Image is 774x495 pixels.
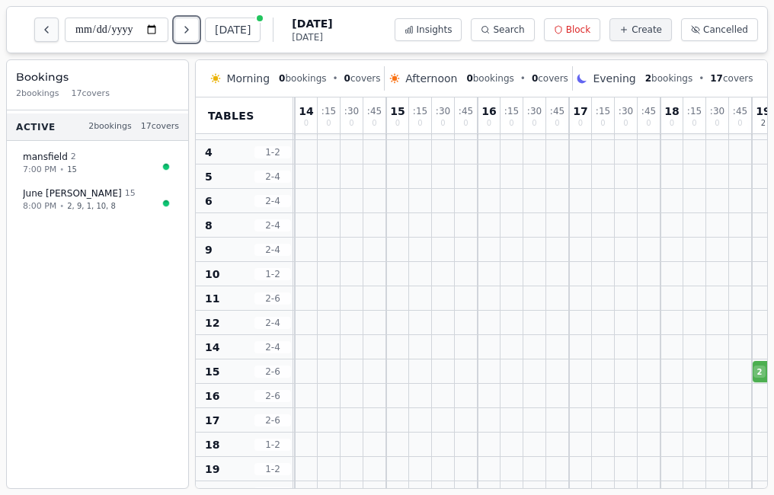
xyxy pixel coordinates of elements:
[67,200,116,212] span: 2, 9, 1, 10, 8
[205,388,219,404] span: 16
[344,73,350,84] span: 0
[344,107,359,116] span: : 30
[544,18,600,41] button: Block
[692,120,696,127] span: 0
[440,120,445,127] span: 0
[757,366,763,378] span: 2
[733,107,747,116] span: : 45
[23,200,56,212] span: 8:00 PM
[395,18,462,41] button: Insights
[344,72,381,85] span: covers
[254,195,291,207] span: 2 - 4
[141,120,179,133] span: 17 covers
[254,244,291,256] span: 2 - 4
[205,145,213,160] span: 4
[664,106,679,117] span: 18
[71,151,76,164] span: 2
[254,317,291,329] span: 2 - 4
[527,107,542,116] span: : 30
[367,107,382,116] span: : 45
[756,106,770,117] span: 19
[532,72,568,85] span: covers
[641,107,656,116] span: : 45
[34,18,59,42] button: Previous day
[481,106,496,117] span: 16
[596,107,610,116] span: : 15
[205,218,213,233] span: 8
[299,106,313,117] span: 14
[710,73,723,84] span: 17
[573,106,587,117] span: 17
[715,120,719,127] span: 0
[205,461,219,477] span: 19
[205,364,219,379] span: 15
[737,120,742,127] span: 0
[208,108,254,123] span: Tables
[125,187,136,200] span: 15
[623,120,628,127] span: 0
[645,72,692,85] span: bookings
[555,120,559,127] span: 0
[16,69,179,85] h3: Bookings
[372,120,376,127] span: 0
[333,72,338,85] span: •
[254,390,291,402] span: 2 - 6
[466,73,472,84] span: 0
[504,107,519,116] span: : 15
[413,107,427,116] span: : 15
[532,120,536,127] span: 0
[67,164,77,175] span: 15
[254,341,291,353] span: 2 - 4
[550,107,565,116] span: : 45
[326,120,331,127] span: 0
[509,120,513,127] span: 0
[205,242,213,257] span: 9
[395,120,400,127] span: 0
[23,163,56,176] span: 7:00 PM
[279,73,285,84] span: 0
[710,72,753,85] span: covers
[205,169,213,184] span: 5
[609,18,672,41] button: Create
[226,71,270,86] span: Morning
[279,72,326,85] span: bookings
[532,73,538,84] span: 0
[254,439,291,451] span: 1 - 2
[13,144,182,183] button: mansfield 27:00 PM•15
[254,219,291,232] span: 2 - 4
[487,120,491,127] span: 0
[466,72,513,85] span: bookings
[703,24,748,36] span: Cancelled
[205,193,213,209] span: 6
[520,72,526,85] span: •
[699,72,704,85] span: •
[619,107,633,116] span: : 30
[16,120,56,133] span: Active
[471,18,534,41] button: Search
[205,413,219,428] span: 17
[687,107,702,116] span: : 15
[254,463,291,475] span: 1 - 2
[459,107,473,116] span: : 45
[600,120,605,127] span: 0
[670,120,674,127] span: 0
[254,268,291,280] span: 1 - 2
[254,366,291,378] span: 2 - 6
[23,187,122,200] span: June [PERSON_NAME]
[13,180,182,219] button: June [PERSON_NAME]158:00 PM•2, 9, 1, 10, 8
[205,18,261,42] button: [DATE]
[493,24,524,36] span: Search
[681,18,758,41] button: Cancelled
[205,315,219,331] span: 12
[292,16,332,31] span: [DATE]
[761,120,766,127] span: 2
[405,71,457,86] span: Afternoon
[59,164,64,175] span: •
[174,18,199,42] button: Next day
[646,120,651,127] span: 0
[205,291,219,306] span: 11
[578,120,583,127] span: 0
[390,106,405,117] span: 15
[417,120,422,127] span: 0
[710,107,724,116] span: : 30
